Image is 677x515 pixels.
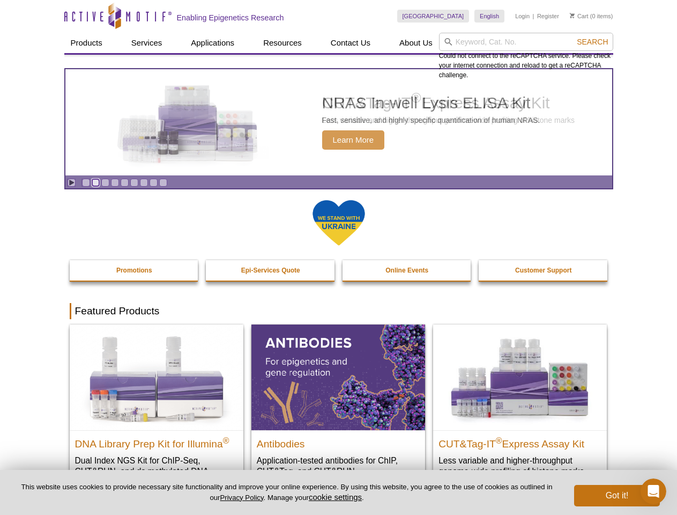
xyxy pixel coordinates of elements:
[515,267,571,274] strong: Customer Support
[393,33,439,53] a: About Us
[75,455,238,488] p: Dual Index NGS Kit for ChIP-Seq, CUT&RUN, and ds methylated DNA assays.
[70,260,199,281] a: Promotions
[533,10,534,23] li: |
[433,325,607,430] img: CUT&Tag-IT® Express Assay Kit
[479,260,608,281] a: Customer Support
[82,179,90,187] a: Go to slide 1
[322,130,385,150] span: Learn More
[220,494,263,502] a: Privacy Policy
[322,115,540,125] p: Fast, sensitive, and highly specific quantification of human NRAS.
[130,179,138,187] a: Go to slide 6
[68,179,76,187] a: Toggle autoplay
[439,33,613,51] input: Keyword, Cat. No.
[257,33,308,53] a: Resources
[206,260,336,281] a: Epi-Services Quote
[385,267,428,274] strong: Online Events
[101,179,109,187] a: Go to slide 3
[70,303,608,319] h2: Featured Products
[184,33,241,53] a: Applications
[570,10,613,23] li: (0 items)
[641,479,666,504] iframe: Intercom live chat
[17,482,556,503] p: This website uses cookies to provide necessary site functionality and improve your online experie...
[70,325,243,498] a: DNA Library Prep Kit for Illumina DNA Library Prep Kit for Illumina® Dual Index NGS Kit for ChIP-...
[574,485,660,506] button: Got it!
[65,69,612,175] article: NRAS In-well Lysis ELISA Kit
[324,33,377,53] a: Contact Us
[537,12,559,20] a: Register
[438,433,601,450] h2: CUT&Tag-IT Express Assay Kit
[322,95,540,111] h2: NRAS In-well Lysis ELISA Kit
[574,37,611,47] button: Search
[111,179,119,187] a: Go to slide 4
[515,12,530,20] a: Login
[309,492,362,502] button: cookie settings
[251,325,425,430] img: All Antibodies
[150,179,158,187] a: Go to slide 8
[439,33,613,80] div: Could not connect to the reCAPTCHA service. Please check your internet connection and reload to g...
[65,69,612,175] a: NRAS In-well Lysis ELISA Kit NRAS In-well Lysis ELISA Kit Fast, sensitive, and highly specific qu...
[116,267,152,274] strong: Promotions
[570,12,589,20] a: Cart
[257,455,420,477] p: Application-tested antibodies for ChIP, CUT&Tag, and CUT&RUN.
[312,199,366,247] img: We Stand With Ukraine
[433,325,607,487] a: CUT&Tag-IT® Express Assay Kit CUT&Tag-IT®Express Assay Kit Less variable and higher-throughput ge...
[343,260,472,281] a: Online Events
[438,455,601,477] p: Less variable and higher-throughput genome-wide profiling of histone marks​.
[251,325,425,487] a: All Antibodies Antibodies Application-tested antibodies for ChIP, CUT&Tag, and CUT&RUN.
[570,13,575,18] img: Your Cart
[125,33,169,53] a: Services
[223,436,229,445] sup: ®
[241,267,300,274] strong: Epi-Services Quote
[257,433,420,450] h2: Antibodies
[92,179,100,187] a: Go to slide 2
[70,325,243,430] img: DNA Library Prep Kit for Illumina
[577,38,608,46] span: Search
[75,433,238,450] h2: DNA Library Prep Kit for Illumina
[496,436,502,445] sup: ®
[140,179,148,187] a: Go to slide 7
[474,10,504,23] a: English
[64,33,109,53] a: Products
[177,13,284,23] h2: Enabling Epigenetics Research
[121,179,129,187] a: Go to slide 5
[108,85,269,159] img: NRAS In-well Lysis ELISA Kit
[159,179,167,187] a: Go to slide 9
[397,10,470,23] a: [GEOGRAPHIC_DATA]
